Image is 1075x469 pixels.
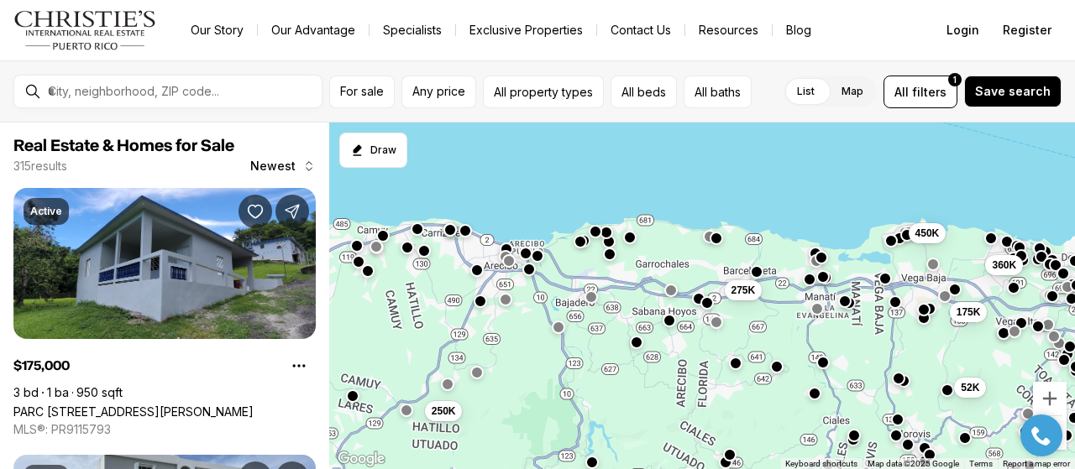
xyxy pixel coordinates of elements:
[868,459,959,468] span: Map data ©2025 Google
[282,349,316,383] button: Property options
[975,85,1051,98] span: Save search
[339,133,407,168] button: Start drawing
[725,280,763,300] button: 275K
[912,83,947,101] span: filters
[329,76,395,108] button: For sale
[953,73,957,86] span: 1
[954,378,986,398] button: 52K
[258,18,369,42] a: Our Advantage
[13,10,157,50] img: logo
[250,159,296,173] span: Newest
[370,18,455,42] a: Specialists
[483,76,604,108] button: All property types
[177,18,257,42] a: Our Story
[597,18,684,42] button: Contact Us
[1033,382,1067,415] button: Zoom in
[340,85,384,98] span: For sale
[773,18,825,42] a: Blog
[412,85,465,98] span: Any price
[957,305,981,319] span: 175K
[240,149,326,183] button: Newest
[432,404,456,418] span: 250K
[784,76,828,107] label: List
[401,76,476,108] button: Any price
[13,404,254,419] a: PARC 411 13 ST., VEGA BAJA PR, 00693
[964,76,1062,107] button: Save search
[13,138,234,154] span: Real Estate & Homes for Sale
[1003,459,1070,468] a: Report a map error
[685,18,772,42] a: Resources
[950,302,988,322] button: 175K
[985,255,1023,275] button: 360K
[884,76,957,108] button: Allfilters1
[915,227,940,240] span: 450K
[828,76,877,107] label: Map
[611,76,677,108] button: All beds
[732,284,756,297] span: 275K
[1003,23,1051,37] span: Register
[684,76,752,108] button: All baths
[456,18,596,42] a: Exclusive Properties
[969,459,993,468] a: Terms (opens in new tab)
[993,13,1062,47] button: Register
[425,401,463,421] button: 250K
[909,223,947,243] button: 450K
[961,381,979,394] span: 52K
[275,195,309,228] button: Share Property
[992,258,1016,272] span: 360K
[239,195,272,228] button: Save Property: PARC 411 13 ST.
[936,13,989,47] button: Login
[13,159,67,173] p: 315 results
[947,23,979,37] span: Login
[894,83,909,101] span: All
[30,205,62,218] p: Active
